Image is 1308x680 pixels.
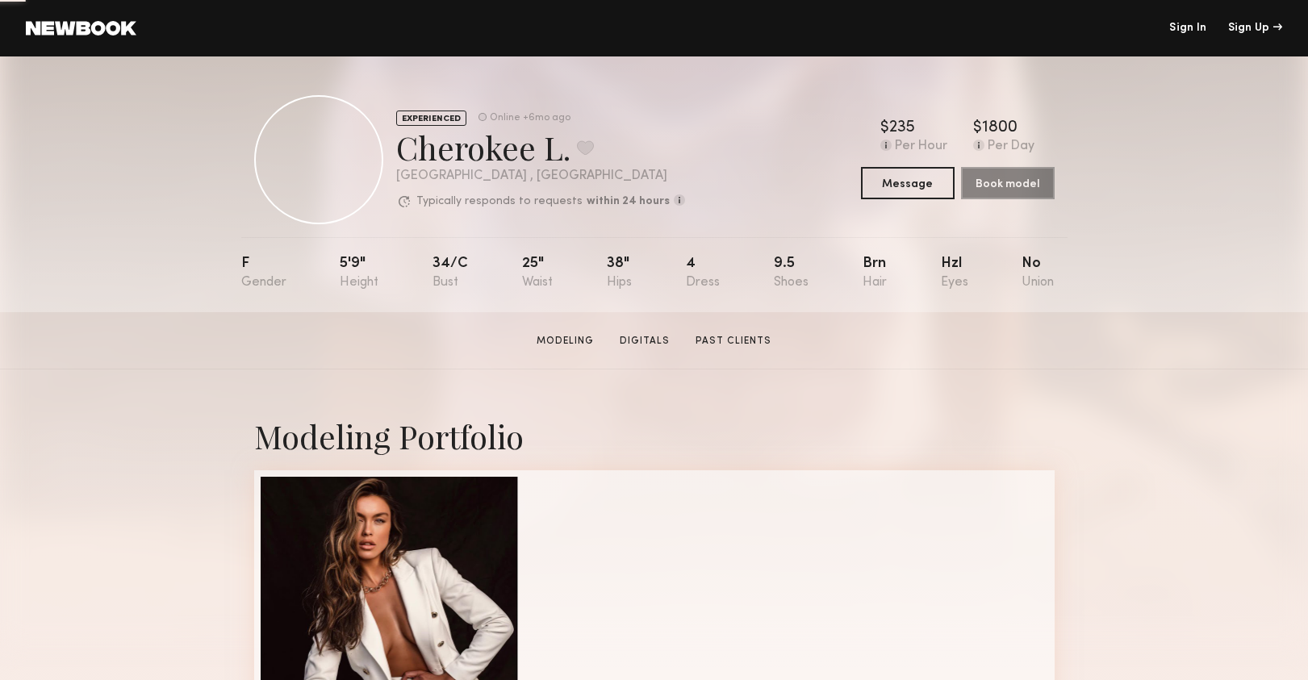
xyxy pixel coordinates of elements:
div: 235 [889,120,915,136]
p: Typically responds to requests [416,196,583,207]
div: F [241,257,286,290]
a: Sign In [1169,23,1206,34]
div: Sign Up [1228,23,1282,34]
div: Per Hour [895,140,947,154]
a: Digitals [613,334,676,348]
a: Modeling [530,334,600,348]
div: Hzl [941,257,968,290]
div: 9.5 [774,257,809,290]
div: 5'9" [340,257,378,290]
div: Online +6mo ago [490,113,570,123]
div: $ [973,120,982,136]
div: 25" [522,257,553,290]
div: No [1022,257,1054,290]
div: 38" [607,257,632,290]
div: Modeling Portfolio [254,415,1055,457]
div: EXPERIENCED [396,111,466,126]
div: [GEOGRAPHIC_DATA] , [GEOGRAPHIC_DATA] [396,169,685,183]
b: within 24 hours [587,196,670,207]
button: Message [861,167,955,199]
a: Past Clients [689,334,778,348]
div: Brn [863,257,887,290]
div: 34/c [433,257,468,290]
div: 1800 [982,120,1018,136]
div: Per Day [988,140,1034,154]
div: 4 [686,257,720,290]
div: Cherokee L. [396,126,685,169]
div: $ [880,120,889,136]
